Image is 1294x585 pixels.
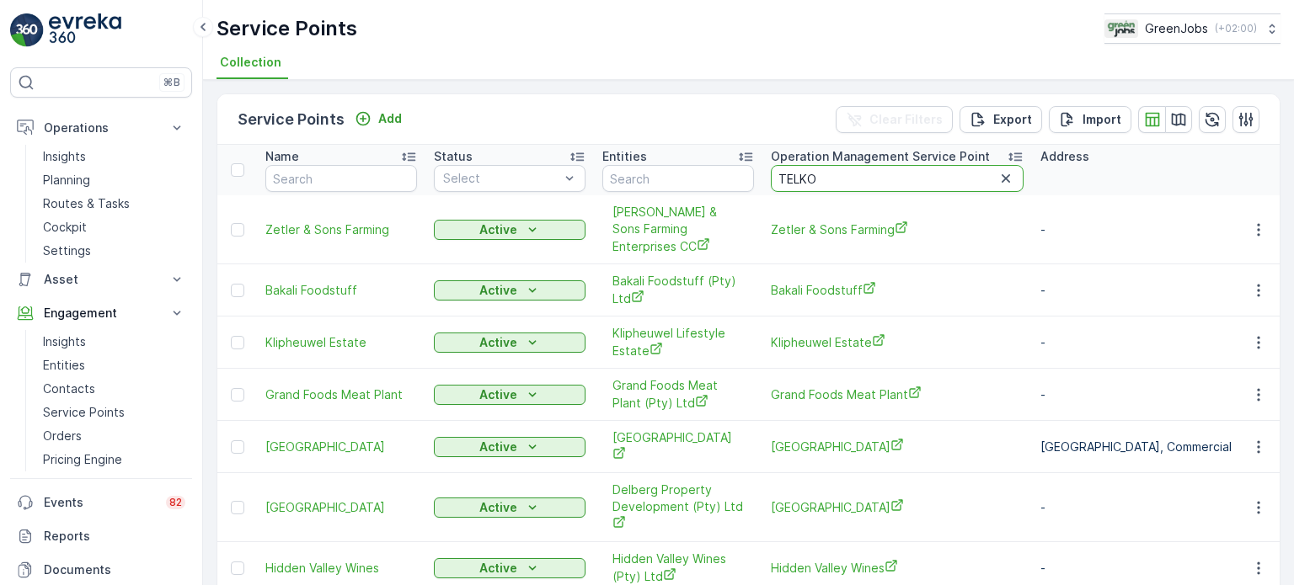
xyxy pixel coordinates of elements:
[1049,106,1131,133] button: Import
[10,519,192,553] a: Reports
[1215,22,1257,35] p: ( +02:00 )
[265,148,299,165] p: Name
[612,273,744,307] a: Bakali Foodstuff (Pty) Ltd
[771,559,1024,577] a: Hidden Valley Wines
[771,281,1024,299] span: Bakali Foodstuff
[1104,13,1281,44] button: GreenJobs(+02:00)
[36,239,192,263] a: Settings
[434,558,586,578] button: Active
[1083,111,1121,128] p: Import
[44,271,158,288] p: Asset
[36,145,192,168] a: Insights
[434,280,586,300] button: Active
[434,332,586,353] button: Active
[231,440,244,454] div: Toggle Row Selected
[479,221,517,238] p: Active
[434,148,473,165] p: Status
[612,204,744,255] span: [PERSON_NAME] & Sons Farming Enterprises CC
[771,165,1024,192] input: Search
[771,386,1024,403] a: Grand Foods Meat Plant
[265,221,417,238] a: Zetler & Sons Farming
[231,336,244,349] div: Toggle Row Selected
[960,106,1042,133] button: Export
[238,108,345,131] p: Service Points
[36,424,192,448] a: Orders
[612,550,744,585] a: Hidden Valley Wines (Pty) Ltd
[43,219,87,236] p: Cockpit
[43,195,130,212] p: Routes & Tasks
[479,386,517,403] p: Active
[265,282,417,299] a: Bakali Foodstuff
[771,498,1024,516] a: Queens Gardens
[612,429,744,464] a: Ellis Park
[771,438,1024,455] a: Ellis Park
[771,333,1024,351] a: Klipheuwel Estate
[36,330,192,354] a: Insights
[612,325,744,359] a: Klipheuwel Lifestyle Estate
[43,404,125,421] p: Service Points
[36,377,192,401] a: Contacts
[43,451,122,468] p: Pricing Engine
[602,165,754,192] input: Search
[1040,148,1089,165] p: Address
[163,76,180,89] p: ⌘B
[771,221,1024,238] a: Zetler & Sons Farming
[43,428,82,444] p: Orders
[10,296,192,330] button: Engagement
[265,165,417,192] input: Search
[10,13,44,47] img: logo
[378,110,402,127] p: Add
[479,560,517,577] p: Active
[993,111,1032,128] p: Export
[479,282,517,299] p: Active
[265,499,417,516] span: [GEOGRAPHIC_DATA]
[771,148,990,165] p: Operation Management Service Point
[10,263,192,296] button: Asset
[231,223,244,237] div: Toggle Row Selected
[479,499,517,516] p: Active
[36,192,192,215] a: Routes & Tasks
[265,439,417,455] a: Ellis Park
[231,501,244,514] div: Toggle Row Selected
[220,54,281,71] span: Collection
[836,106,953,133] button: Clear Filters
[434,385,586,405] button: Active
[869,111,943,128] p: Clear Filters
[434,437,586,457] button: Active
[43,380,95,397] p: Contacts
[49,13,121,47] img: logo_light-DOdMpM7g.png
[479,439,517,455] p: Active
[443,170,559,187] p: Select
[44,561,185,578] p: Documents
[43,357,85,374] p: Entities
[36,448,192,471] a: Pricing Engine
[10,486,192,519] a: Events82
[602,148,647,165] p: Entities
[265,386,417,403] a: Grand Foods Meat Plant
[43,242,91,259] p: Settings
[612,204,744,255] a: S. Zetler & Sons Farming Enterprises CC
[36,215,192,239] a: Cockpit
[169,496,182,509] p: 82
[612,481,744,533] a: Delberg Property Development (Pty) Ltd
[43,172,90,189] p: Planning
[265,560,417,577] a: Hidden Valley Wines
[43,333,86,350] p: Insights
[771,438,1024,455] span: [GEOGRAPHIC_DATA]
[479,334,517,351] p: Active
[44,120,158,136] p: Operations
[231,388,244,402] div: Toggle Row Selected
[265,334,417,351] a: Klipheuwel Estate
